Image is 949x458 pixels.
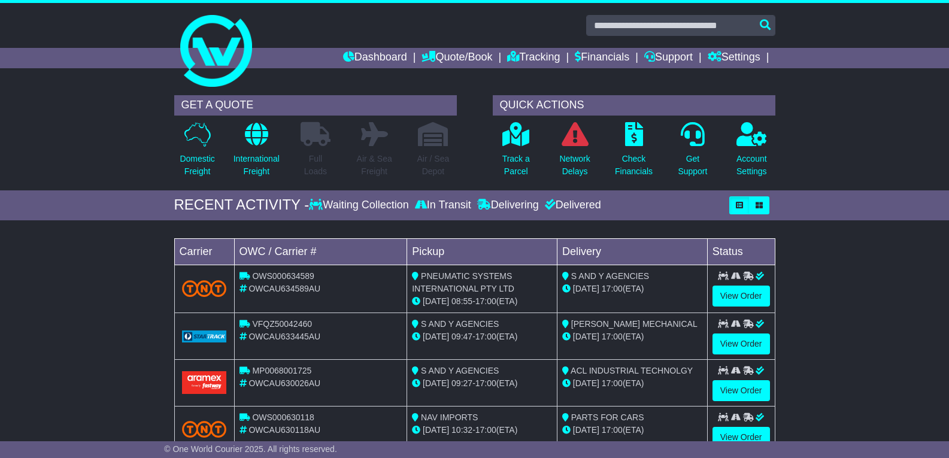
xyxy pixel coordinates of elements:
span: 17:00 [602,378,623,388]
div: - (ETA) [412,377,552,390]
span: [DATE] [423,425,449,435]
span: © One World Courier 2025. All rights reserved. [164,444,337,454]
span: [DATE] [573,425,599,435]
span: OWS000630118 [252,412,314,422]
span: S AND Y AGENCIES [421,366,499,375]
span: 10:32 [451,425,472,435]
div: - (ETA) [412,424,552,436]
span: 17:00 [475,425,496,435]
div: Delivering [474,199,542,212]
span: [DATE] [423,332,449,341]
span: 17:00 [475,332,496,341]
div: QUICK ACTIONS [493,95,775,116]
p: Air & Sea Freight [357,153,392,178]
span: [DATE] [423,378,449,388]
span: 08:55 [451,296,472,306]
span: OWCAU630118AU [248,425,320,435]
span: 17:00 [602,332,623,341]
img: TNT_Domestic.png [182,421,227,437]
span: 09:47 [451,332,472,341]
span: [DATE] [573,284,599,293]
a: View Order [712,286,770,307]
span: S AND Y AGENCIES [421,319,499,329]
span: ACL INDUSTRIAL TECHNOLGY [571,366,693,375]
a: InternationalFreight [233,122,280,184]
span: 17:00 [602,425,623,435]
a: CheckFinancials [614,122,653,184]
a: DomesticFreight [179,122,215,184]
span: PARTS FOR CARS [571,412,644,422]
img: GetCarrierServiceLogo [182,330,227,342]
a: Quote/Book [422,48,492,68]
a: View Order [712,333,770,354]
span: S AND Y AGENCIES [571,271,649,281]
td: Carrier [174,238,234,265]
span: 17:00 [475,296,496,306]
span: [DATE] [573,332,599,341]
span: 17:00 [475,378,496,388]
div: (ETA) [562,424,702,436]
div: (ETA) [562,283,702,295]
span: PNEUMATIC SYSTEMS INTERNATIONAL PTY LTD [412,271,514,293]
p: Account Settings [736,153,767,178]
span: [DATE] [573,378,599,388]
span: MP0068001725 [252,366,311,375]
p: International Freight [234,153,280,178]
p: Network Delays [559,153,590,178]
a: View Order [712,380,770,401]
div: (ETA) [562,330,702,343]
p: Get Support [678,153,707,178]
span: VFQZ50042460 [252,319,312,329]
div: - (ETA) [412,330,552,343]
div: (ETA) [562,377,702,390]
span: [PERSON_NAME] MECHANICAL [571,319,698,329]
p: Air / Sea Depot [417,153,450,178]
span: 17:00 [602,284,623,293]
a: View Order [712,427,770,448]
span: 09:27 [451,378,472,388]
a: AccountSettings [736,122,768,184]
a: NetworkDelays [559,122,590,184]
p: Full Loads [301,153,331,178]
div: Waiting Collection [309,199,411,212]
div: In Transit [412,199,474,212]
div: Delivered [542,199,601,212]
span: OWCAU634589AU [248,284,320,293]
td: Status [707,238,775,265]
div: GET A QUOTE [174,95,457,116]
img: TNT_Domestic.png [182,280,227,296]
span: OWCAU633445AU [248,332,320,341]
a: GetSupport [677,122,708,184]
p: Track a Parcel [502,153,530,178]
img: Aramex.png [182,371,227,393]
span: NAV IMPORTS [421,412,478,422]
a: Tracking [507,48,560,68]
a: Support [644,48,693,68]
td: OWC / Carrier # [234,238,407,265]
a: Dashboard [343,48,407,68]
p: Check Financials [615,153,653,178]
td: Delivery [557,238,707,265]
a: Settings [708,48,760,68]
span: OWCAU630026AU [248,378,320,388]
span: OWS000634589 [252,271,314,281]
div: - (ETA) [412,295,552,308]
a: Track aParcel [502,122,530,184]
a: Financials [575,48,629,68]
p: Domestic Freight [180,153,214,178]
span: [DATE] [423,296,449,306]
div: RECENT ACTIVITY - [174,196,310,214]
td: Pickup [407,238,557,265]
